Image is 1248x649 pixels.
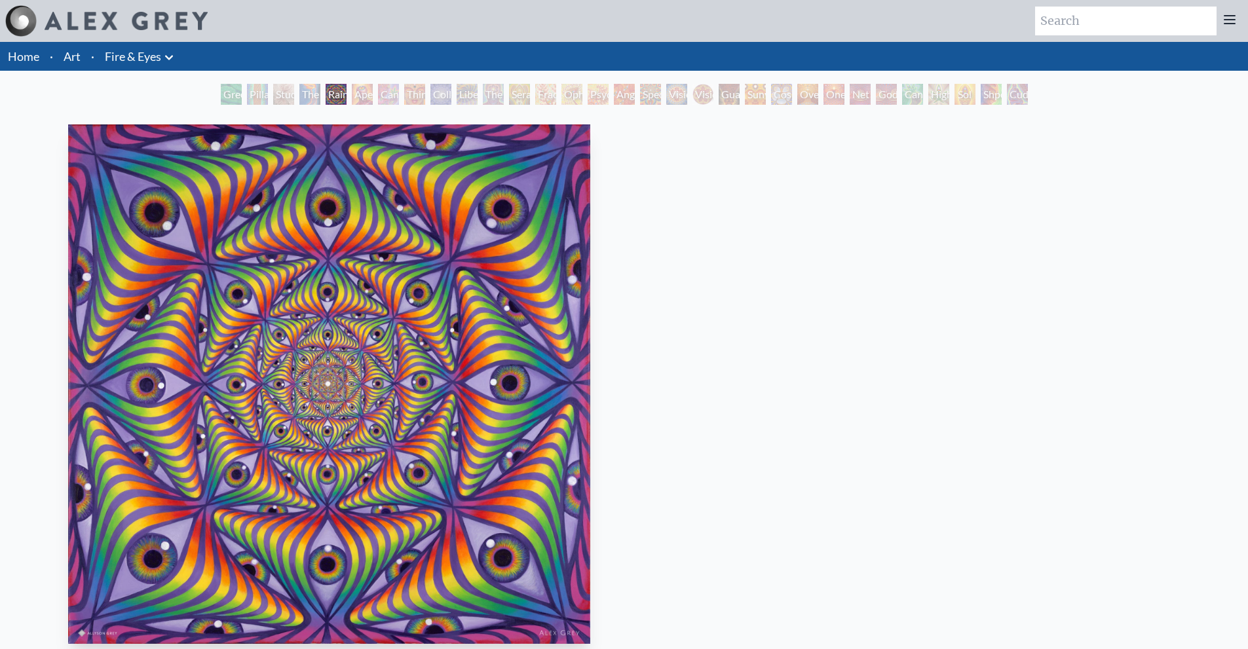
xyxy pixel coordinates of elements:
div: Oversoul [797,84,818,105]
div: Cuddle [1007,84,1028,105]
li: · [45,42,58,71]
div: Pillar of Awareness [247,84,268,105]
div: Net of Being [850,84,871,105]
div: The Seer [483,84,504,105]
div: Guardian of Infinite Vision [719,84,740,105]
div: Vision Crystal [666,84,687,105]
div: Higher Vision [928,84,949,105]
div: Ophanic Eyelash [561,84,582,105]
div: Collective Vision [430,84,451,105]
div: Vision [PERSON_NAME] [692,84,713,105]
a: Fire & Eyes [105,47,161,65]
div: Angel Skin [614,84,635,105]
div: Cannafist [902,84,923,105]
div: Seraphic Transport Docking on the Third Eye [509,84,530,105]
div: One [823,84,844,105]
div: Rainbow Eye Ripple [326,84,347,105]
div: Green Hand [221,84,242,105]
a: Home [8,49,39,64]
div: Psychomicrograph of a Fractal Paisley Cherub Feather Tip [588,84,609,105]
div: Godself [876,84,897,105]
div: Fractal Eyes [535,84,556,105]
div: Liberation Through Seeing [457,84,478,105]
a: Art [64,47,81,65]
div: Study for the Great Turn [273,84,294,105]
div: Spectral Lotus [640,84,661,105]
input: Search [1035,7,1217,35]
div: Shpongled [981,84,1002,105]
div: Sol Invictus [955,84,975,105]
div: Cannabis Sutra [378,84,399,105]
div: Sunyata [745,84,766,105]
div: Cosmic Elf [771,84,792,105]
li: · [86,42,100,71]
div: Aperture [352,84,373,105]
img: Rainbow-Eye-Ripple-2019-Alex-Grey-Allyson-Grey-watermarked.jpeg [68,124,591,644]
div: Third Eye Tears of Joy [404,84,425,105]
div: The Torch [299,84,320,105]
